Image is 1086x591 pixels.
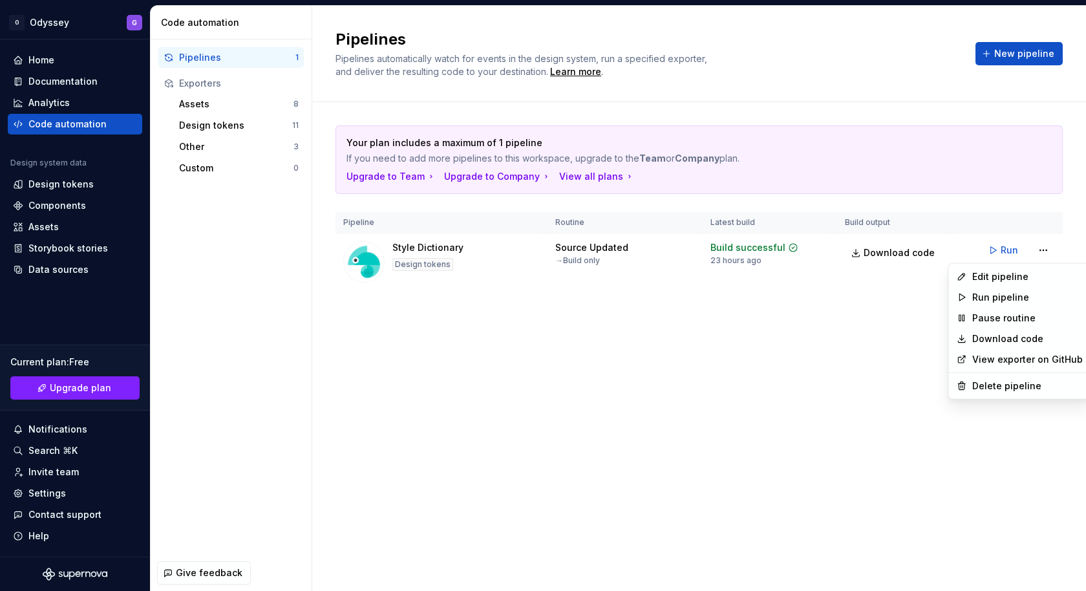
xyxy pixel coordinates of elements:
[972,312,1083,325] div: Pause routine
[972,291,1083,304] div: Run pipeline
[972,353,1083,366] a: View exporter on GitHub
[972,270,1083,283] div: Edit pipeline
[972,380,1083,392] div: Delete pipeline
[972,332,1083,345] a: Download code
